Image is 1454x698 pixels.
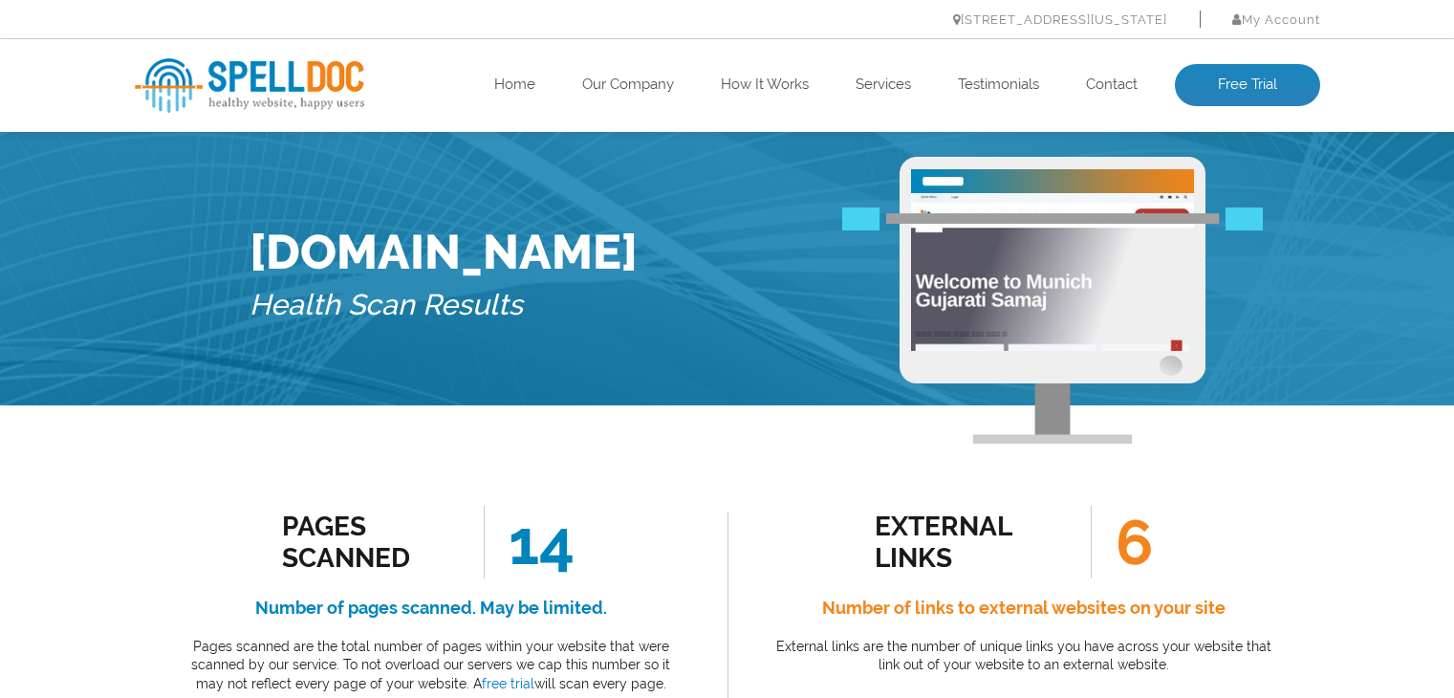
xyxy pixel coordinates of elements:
p: Pages scanned are the total number of pages within your website that were scanned by our service.... [178,638,684,694]
span: 6 [1091,506,1153,578]
a: free trial [482,676,534,691]
h4: Number of links to external websites on your site [770,593,1277,623]
h4: Number of pages scanned. May be limited. [178,593,684,623]
div: external links [875,511,1048,574]
span: 14 [484,506,575,578]
p: External links are the number of unique links you have across your website that link out of your ... [770,638,1277,675]
h1: [DOMAIN_NAME] [250,224,638,280]
h5: Health Scan Results [250,280,638,331]
img: Free Webiste Analysis [842,207,1263,230]
img: Free Website Analysis [911,193,1194,351]
img: Free Webiste Analysis [900,157,1205,444]
div: Pages Scanned [282,511,455,574]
